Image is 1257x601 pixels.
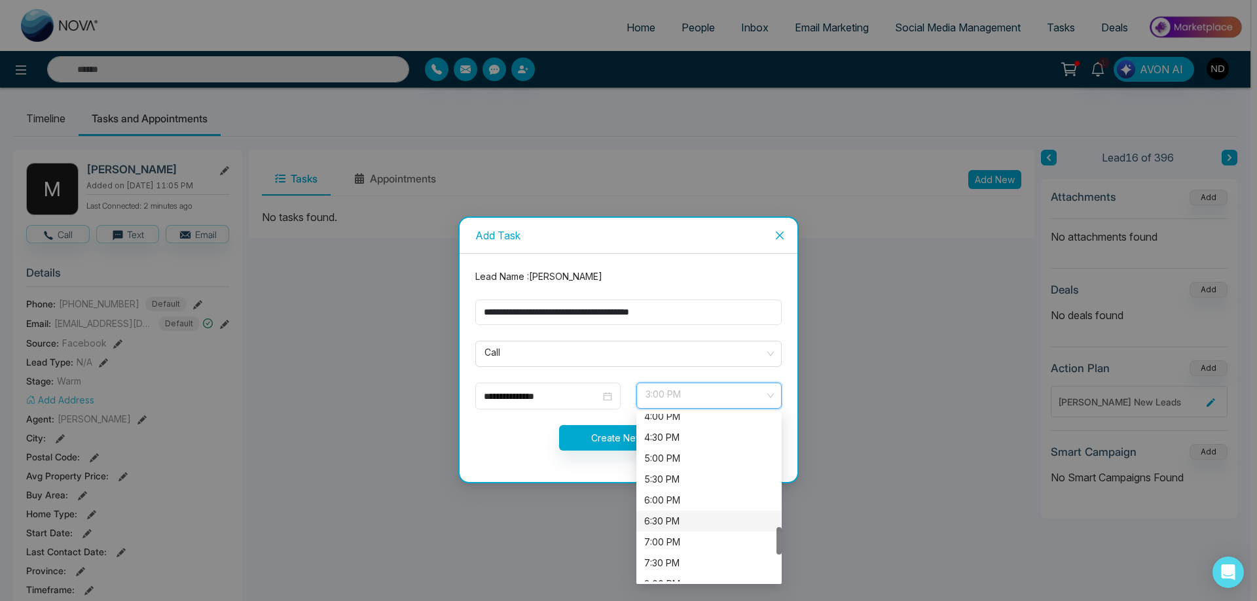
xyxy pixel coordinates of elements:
div: 5:30 PM [644,472,774,487]
div: 6:00 PM [636,490,782,511]
div: Lead Name : [PERSON_NAME] [467,269,790,284]
div: 4:30 PM [636,427,782,448]
div: 7:00 PM [636,532,782,553]
div: 4:00 PM [636,406,782,427]
div: 5:30 PM [636,469,782,490]
div: 7:00 PM [644,535,774,549]
button: Close [762,218,797,253]
div: 5:00 PM [644,451,774,466]
div: 6:30 PM [636,511,782,532]
span: Call [484,343,773,365]
div: 4:00 PM [644,409,774,424]
div: 6:30 PM [644,514,774,528]
div: 5:00 PM [636,448,782,469]
div: 7:30 PM [644,556,774,570]
div: 8:00 PM [644,577,774,591]
div: 6:00 PM [644,493,774,507]
div: Open Intercom Messenger [1212,557,1244,588]
div: 8:00 PM [636,574,782,594]
span: 3:00 PM [646,385,773,407]
div: Add Task [475,228,782,243]
div: 4:30 PM [644,430,774,445]
span: close [774,230,785,241]
button: Create New Task [559,425,699,451]
div: 7:30 PM [636,553,782,574]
